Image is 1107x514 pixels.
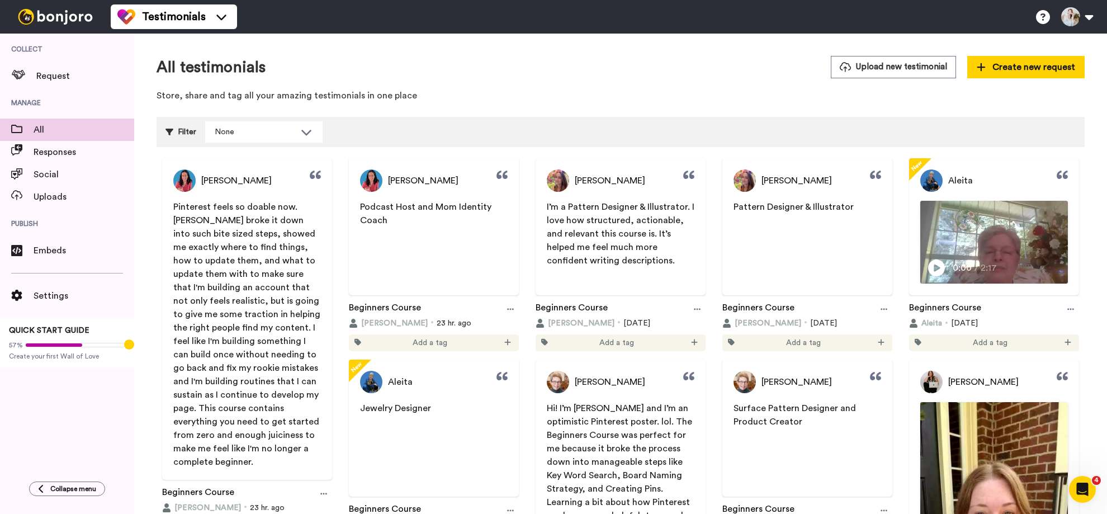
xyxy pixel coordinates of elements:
[831,56,956,78] button: Upload new testimonial
[34,168,134,181] span: Social
[173,169,196,192] img: Profile Picture
[173,202,323,466] span: Pinterest feels so doable now. [PERSON_NAME] broke it down into such bite sized steps, showed me ...
[734,169,756,192] img: Profile Picture
[734,371,756,393] img: Profile Picture
[909,318,942,329] button: Aleita
[761,375,832,389] span: [PERSON_NAME]
[786,337,821,348] span: Add a tag
[388,174,458,187] span: [PERSON_NAME]
[9,341,23,350] span: 57%
[157,59,266,76] h1: All testimonials
[361,318,428,329] span: [PERSON_NAME]
[909,301,981,318] a: Beginners Course
[575,174,645,187] span: [PERSON_NAME]
[920,371,943,393] img: Profile Picture
[413,337,447,348] span: Add a tag
[124,339,134,350] div: Tooltip anchor
[547,202,697,265] span: I’m a Pattern Designer & Illustrator. I love how structured, actionable, and relevant this course...
[973,337,1007,348] span: Add a tag
[34,244,134,257] span: Embeds
[162,485,234,502] a: Beginners Course
[977,60,1075,74] span: Create new request
[13,9,97,25] img: bj-logo-header-white.svg
[29,482,105,496] button: Collapse menu
[349,301,421,318] a: Beginners Course
[1092,476,1101,485] span: 4
[34,190,134,204] span: Uploads
[734,404,858,426] span: Surface Pattern Designer and Product Creator
[974,261,978,275] span: /
[157,89,1085,102] p: Store, share and tag all your amazing testimonials in one place
[360,169,382,192] img: Profile Picture
[920,201,1068,284] img: Video Thumbnail
[909,318,1079,329] div: [DATE]
[735,318,801,329] span: [PERSON_NAME]
[1069,476,1096,503] iframe: Intercom live chat
[536,301,608,318] a: Beginners Course
[948,174,973,187] span: Aleita
[722,318,892,329] div: [DATE]
[734,202,854,211] span: Pattern Designer & Illustrator
[34,145,134,159] span: Responses
[50,484,96,493] span: Collapse menu
[761,174,832,187] span: [PERSON_NAME]
[548,318,614,329] span: [PERSON_NAME]
[360,404,431,413] span: Jewelry Designer
[722,318,801,329] button: [PERSON_NAME]
[920,169,943,192] img: Profile Picture
[536,318,614,329] button: [PERSON_NAME]
[575,375,645,389] span: [PERSON_NAME]
[547,371,569,393] img: Profile Picture
[162,502,332,513] div: 23 hr. ago
[921,318,942,329] span: Aleita
[9,327,89,334] span: QUICK START GUIDE
[953,261,972,275] span: 0:00
[599,337,634,348] span: Add a tag
[349,318,428,329] button: [PERSON_NAME]
[547,169,569,192] img: Profile Picture
[142,9,206,25] span: Testimonials
[536,318,706,329] div: [DATE]
[117,8,135,26] img: tm-color.svg
[215,126,295,138] div: None
[388,375,413,389] span: Aleita
[162,502,241,513] button: [PERSON_NAME]
[36,69,134,83] span: Request
[348,359,365,376] span: New
[360,202,494,225] span: Podcast Host and Mom Identity Coach
[174,502,241,513] span: [PERSON_NAME]
[201,174,272,187] span: [PERSON_NAME]
[981,261,1000,275] span: 2:17
[9,352,125,361] span: Create your first Wall of Love
[967,56,1085,78] button: Create new request
[948,375,1019,389] span: [PERSON_NAME]
[908,157,925,175] span: New
[34,123,134,136] span: All
[165,121,196,143] div: Filter
[34,289,134,303] span: Settings
[349,318,519,329] div: 23 hr. ago
[722,301,794,318] a: Beginners Course
[360,371,382,393] img: Profile Picture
